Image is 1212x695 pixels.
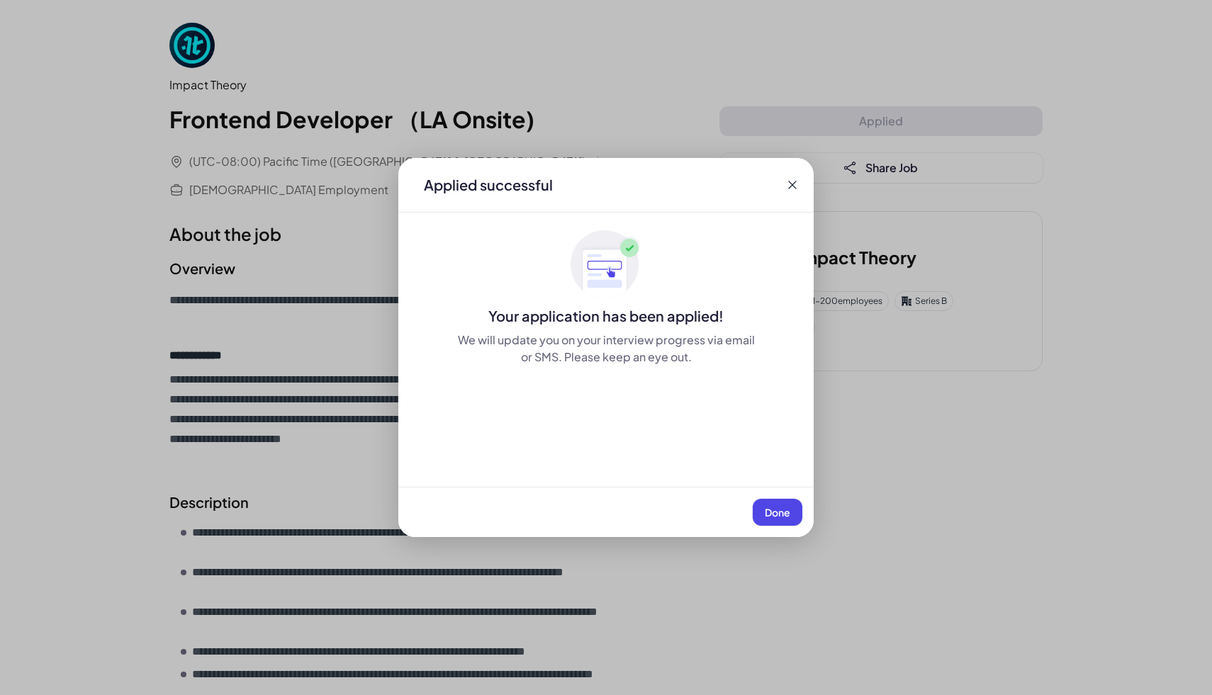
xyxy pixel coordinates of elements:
span: Done [765,506,790,519]
div: Your application has been applied! [398,306,814,326]
img: ApplyedMaskGroup3.svg [571,230,641,300]
button: Done [753,499,802,526]
div: Applied successful [424,175,553,195]
div: We will update you on your interview progress via email or SMS. Please keep an eye out. [455,332,757,366]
